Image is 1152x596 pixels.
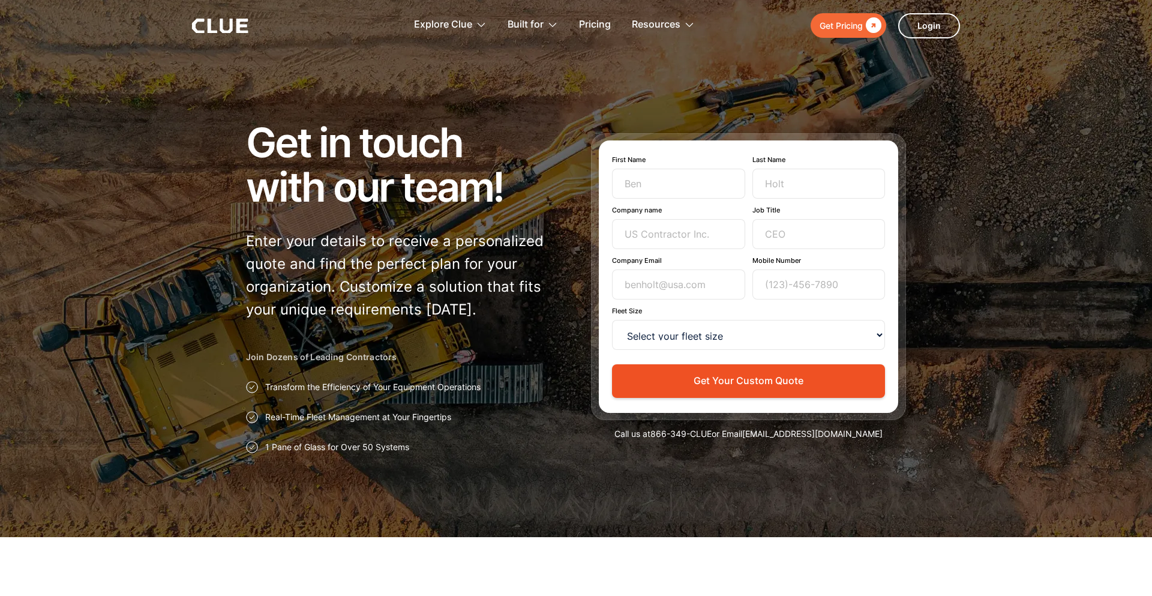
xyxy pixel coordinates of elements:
button: Get Your Custom Quote [612,364,885,397]
label: First Name [612,155,745,164]
div: Explore Clue [414,6,472,44]
a: Login [898,13,960,38]
label: Job Title [752,206,886,214]
a: [EMAIL_ADDRESS][DOMAIN_NAME] [742,429,883,439]
input: (123)-456-7890 [752,269,886,300]
label: Company Email [612,256,745,265]
input: Holt [752,169,886,199]
label: Fleet Size [612,307,885,315]
div: Explore Clue [414,6,487,44]
p: 1 Pane of Glass for Over 50 Systems [265,441,409,453]
div: Resources [632,6,695,44]
input: US Contractor Inc. [612,219,745,249]
input: CEO [752,219,886,249]
a: Get Pricing [811,13,886,38]
img: Approval checkmark icon [246,441,258,453]
label: Mobile Number [752,256,886,265]
a: 866-349-CLUE [650,429,712,439]
input: Ben [612,169,745,199]
div: Resources [632,6,680,44]
div: Built for [508,6,558,44]
p: Enter your details to receive a personalized quote and find the perfect plan for your organizatio... [246,230,561,321]
h2: Join Dozens of Leading Contractors [246,351,561,363]
label: Last Name [752,155,886,164]
input: benholt@usa.com [612,269,745,300]
p: Transform the Efficiency of Your Equipment Operations [265,381,481,393]
h1: Get in touch with our team! [246,120,561,209]
img: Approval checkmark icon [246,411,258,423]
div:  [863,18,881,33]
div: Call us at or Email [591,428,906,440]
div: Built for [508,6,544,44]
div: Get Pricing [820,18,863,33]
img: Approval checkmark icon [246,381,258,393]
p: Real-Time Fleet Management at Your Fingertips [265,411,451,423]
label: Company name [612,206,745,214]
a: Pricing [579,6,611,44]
